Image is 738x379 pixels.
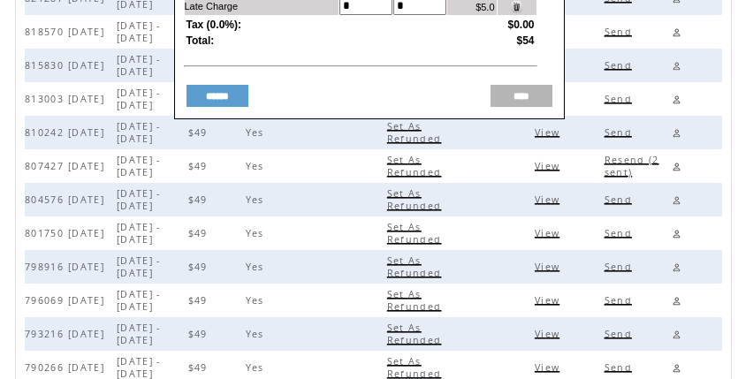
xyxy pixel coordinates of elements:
[535,193,564,204] a: View
[387,288,446,311] a: Set As Refunded
[188,361,212,374] span: $49
[25,26,68,38] span: 818570
[605,59,636,70] a: Send
[387,120,446,143] a: Set As Refunded
[246,361,269,374] span: Yes
[387,154,446,177] a: Set As Refunded
[605,328,636,340] span: Click to send this bill to cutomer's email
[25,59,68,72] span: 815830
[535,160,564,172] span: Click to view this bill
[246,193,269,206] span: Yes
[507,19,534,31] span: $0.00
[387,322,446,345] a: Set As Refunded
[117,19,161,44] span: [DATE] - [DATE]
[668,158,685,175] a: Edit profile
[605,328,636,338] a: Send
[25,193,68,206] span: 804576
[387,154,446,178] span: Click to set this bill as refunded
[535,328,564,338] a: View
[535,294,564,307] span: Click to view this bill
[535,261,564,271] a: View
[668,259,685,276] a: Edit profile
[387,254,446,277] a: Set As Refunded
[117,154,161,178] span: [DATE] - [DATE]
[668,225,685,242] a: Edit profile
[117,254,161,279] span: [DATE] - [DATE]
[188,328,212,340] span: $49
[186,34,215,47] span: Total:
[188,160,212,172] span: $49
[605,126,636,139] span: Click to send this bill to cutomer's email
[387,120,446,145] span: Click to set this bill as refunded
[605,361,636,372] a: Send
[387,254,446,279] span: Click to set this bill as refunded
[68,26,109,38] span: [DATE]
[25,294,68,307] span: 796069
[246,294,269,307] span: Yes
[185,1,239,11] span: Late Charge
[668,326,685,343] a: Edit profile
[510,4,523,15] a: Click to delete this item
[117,120,161,145] span: [DATE] - [DATE]
[668,91,685,108] a: Edit profile
[668,360,685,376] a: Edit profile
[535,361,564,372] a: View
[535,160,564,171] a: View
[605,193,636,206] span: Click to send this bill to cutomer's email
[188,294,212,307] span: $49
[68,93,109,105] span: [DATE]
[387,355,446,378] a: Set As Refunded
[605,126,636,137] a: Send
[68,227,109,239] span: [DATE]
[535,361,564,374] span: Click to view this bill
[605,26,636,36] a: Send
[605,154,659,177] a: Resend (2 sent)
[535,193,564,206] span: Click to view this bill
[476,2,494,12] span: $5.0
[246,261,269,273] span: Yes
[188,193,212,206] span: $49
[605,361,636,374] span: Click to send this bill to cutomer's email
[605,154,659,178] span: Click to send this bill to cutomer's email, the number is indicated how many times it already sent
[25,126,68,139] span: 810242
[387,187,446,212] span: Click to set this bill as refunded
[68,126,109,139] span: [DATE]
[25,361,68,374] span: 790266
[246,126,269,139] span: Yes
[605,227,636,239] span: Click to send this bill to cutomer's email
[516,34,534,47] span: $54
[25,227,68,239] span: 801750
[535,261,564,273] span: Click to view this bill
[68,160,109,172] span: [DATE]
[668,125,685,141] a: Edit profile
[668,24,685,41] a: Edit profile
[668,292,685,309] a: Edit profile
[246,160,269,172] span: Yes
[535,227,564,239] span: Click to view this bill
[668,57,685,74] a: Edit profile
[186,19,241,31] span: Tax (0.0%):
[117,53,161,78] span: [DATE] - [DATE]
[25,261,68,273] span: 798916
[68,328,109,340] span: [DATE]
[605,261,636,271] a: Send
[117,87,161,111] span: [DATE] - [DATE]
[605,227,636,238] a: Send
[387,288,446,313] span: Click to set this bill as refunded
[535,227,564,238] a: View
[68,294,109,307] span: [DATE]
[387,221,446,244] a: Set As Refunded
[246,227,269,239] span: Yes
[117,187,161,212] span: [DATE] - [DATE]
[117,322,161,346] span: [DATE] - [DATE]
[25,160,68,172] span: 807427
[668,192,685,208] a: Edit profile
[68,193,109,206] span: [DATE]
[605,93,636,103] a: Send
[188,261,212,273] span: $49
[605,93,636,105] span: Click to send this bill to cutomer's email
[25,93,68,105] span: 813003
[246,328,269,340] span: Yes
[605,26,636,38] span: Click to send this bill to cutomer's email
[68,59,109,72] span: [DATE]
